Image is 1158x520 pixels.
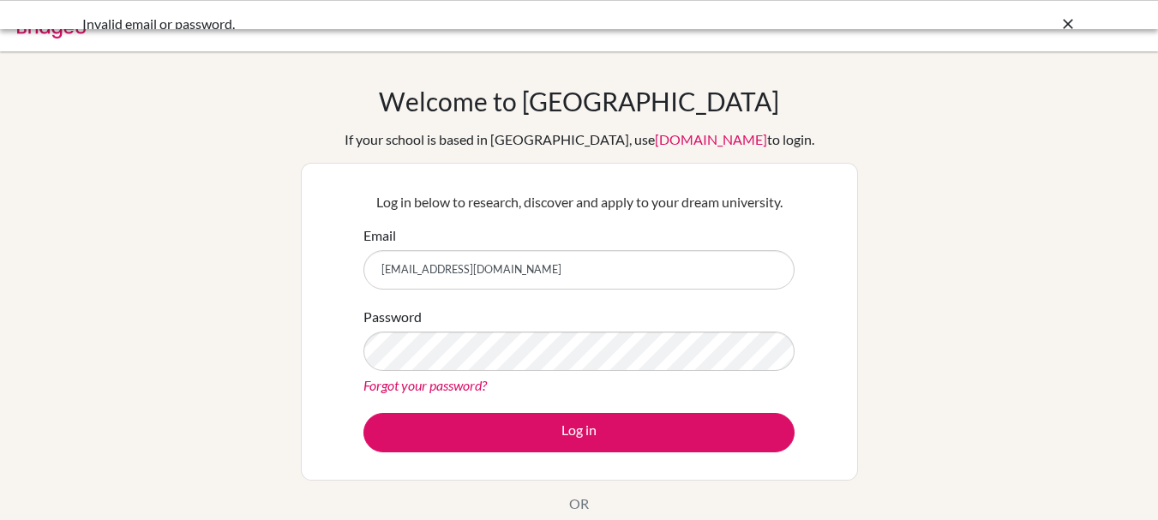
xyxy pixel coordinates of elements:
a: Forgot your password? [363,377,487,393]
label: Email [363,225,396,246]
label: Password [363,307,422,327]
h1: Welcome to [GEOGRAPHIC_DATA] [379,86,779,117]
p: Log in below to research, discover and apply to your dream university. [363,192,795,212]
a: [DOMAIN_NAME] [655,131,767,147]
button: Log in [363,413,795,452]
div: Invalid email or password. [82,14,819,34]
div: If your school is based in [GEOGRAPHIC_DATA], use to login. [345,129,814,150]
p: OR [569,493,589,514]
